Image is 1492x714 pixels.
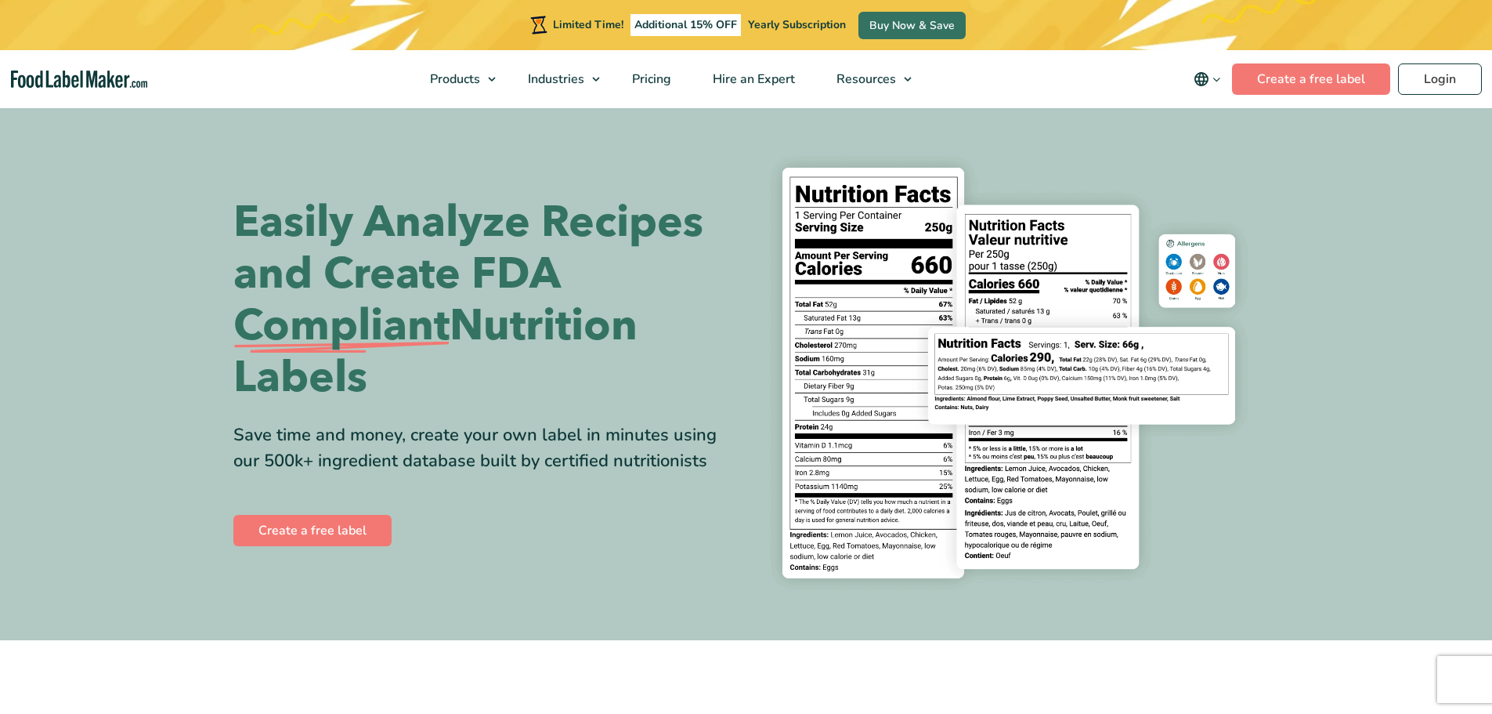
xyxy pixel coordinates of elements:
span: Compliant [233,300,450,352]
h1: Easily Analyze Recipes and Create FDA Nutrition Labels [233,197,735,404]
a: Buy Now & Save [858,12,966,39]
span: Limited Time! [553,17,623,32]
a: Login [1398,63,1482,95]
a: Create a free label [1232,63,1390,95]
a: Hire an Expert [692,50,812,108]
a: Create a free label [233,515,392,546]
span: Pricing [627,71,673,88]
div: Save time and money, create your own label in minutes using our 500k+ ingredient database built b... [233,422,735,474]
span: Yearly Subscription [748,17,846,32]
a: Products [410,50,504,108]
span: Industries [523,71,586,88]
span: Additional 15% OFF [630,14,741,36]
span: Products [425,71,482,88]
a: Industries [508,50,608,108]
a: Resources [816,50,919,108]
a: Pricing [612,50,688,108]
span: Hire an Expert [708,71,797,88]
span: Resources [832,71,898,88]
